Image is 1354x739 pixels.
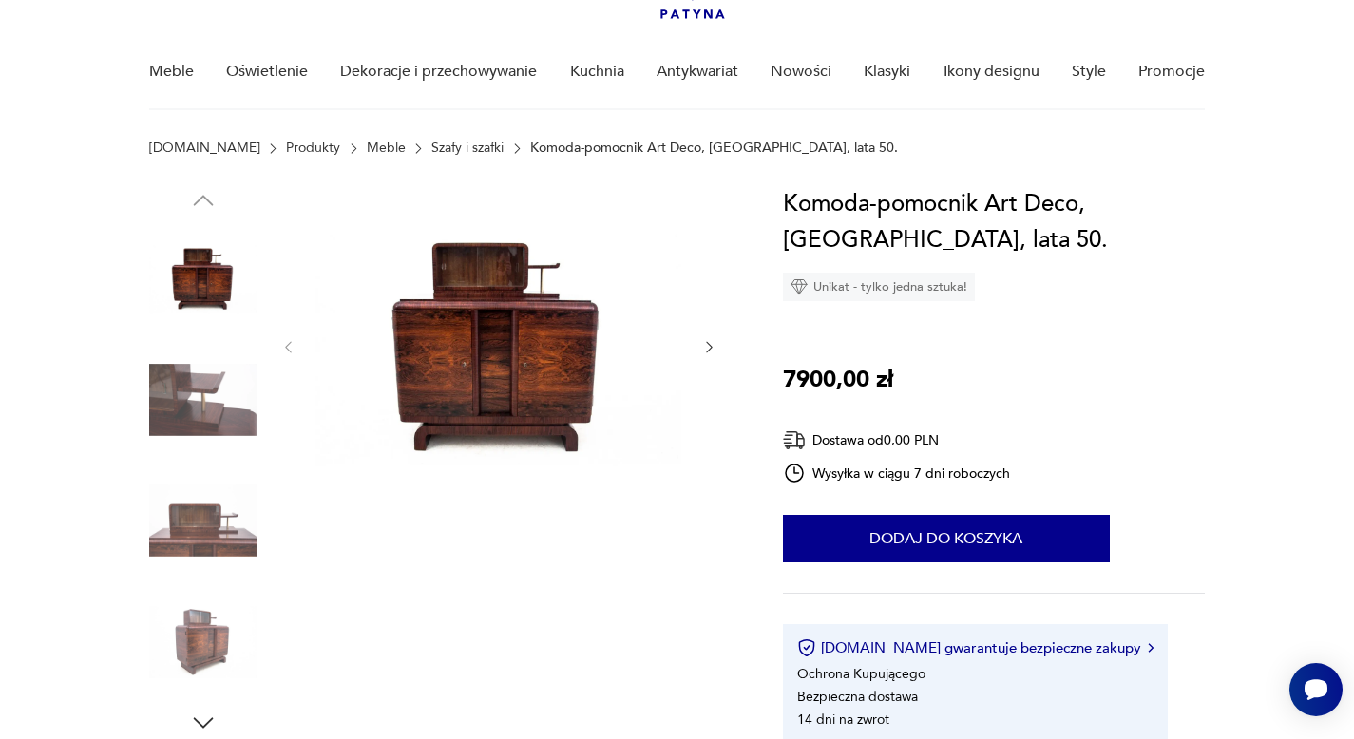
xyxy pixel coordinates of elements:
a: Style [1072,35,1106,108]
img: Zdjęcie produktu Komoda-pomocnik Art Deco, Polska, lata 50. [149,466,257,575]
a: Ikony designu [944,35,1039,108]
a: Promocje [1138,35,1205,108]
img: Zdjęcie produktu Komoda-pomocnik Art Deco, Polska, lata 50. [149,588,257,696]
a: Kuchnia [570,35,624,108]
a: Oświetlenie [226,35,308,108]
a: Antykwariat [657,35,738,108]
a: Meble [149,35,194,108]
img: Ikona strzałki w prawo [1148,643,1154,653]
li: Ochrona Kupującego [797,665,925,683]
a: Klasyki [864,35,910,108]
a: Meble [367,141,406,156]
a: Nowości [771,35,831,108]
button: [DOMAIN_NAME] gwarantuje bezpieczne zakupy [797,638,1154,657]
img: Zdjęcie produktu Komoda-pomocnik Art Deco, Polska, lata 50. [149,346,257,454]
li: 14 dni na zwrot [797,711,889,729]
div: Unikat - tylko jedna sztuka! [783,273,975,301]
a: Produkty [286,141,340,156]
h1: Komoda-pomocnik Art Deco, [GEOGRAPHIC_DATA], lata 50. [783,186,1206,258]
p: 7900,00 zł [783,362,893,398]
img: Ikona diamentu [791,278,808,295]
p: Komoda-pomocnik Art Deco, [GEOGRAPHIC_DATA], lata 50. [530,141,898,156]
img: Zdjęcie produktu Komoda-pomocnik Art Deco, Polska, lata 50. [315,186,682,504]
div: Dostawa od 0,00 PLN [783,428,1011,452]
li: Bezpieczna dostawa [797,688,918,706]
button: Dodaj do koszyka [783,515,1110,562]
img: Zdjęcie produktu Komoda-pomocnik Art Deco, Polska, lata 50. [149,224,257,332]
iframe: Smartsupp widget button [1289,663,1343,716]
a: [DOMAIN_NAME] [149,141,260,156]
a: Dekoracje i przechowywanie [340,35,537,108]
a: Szafy i szafki [431,141,504,156]
div: Wysyłka w ciągu 7 dni roboczych [783,462,1011,484]
img: Ikona dostawy [783,428,806,452]
img: Ikona certyfikatu [797,638,816,657]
